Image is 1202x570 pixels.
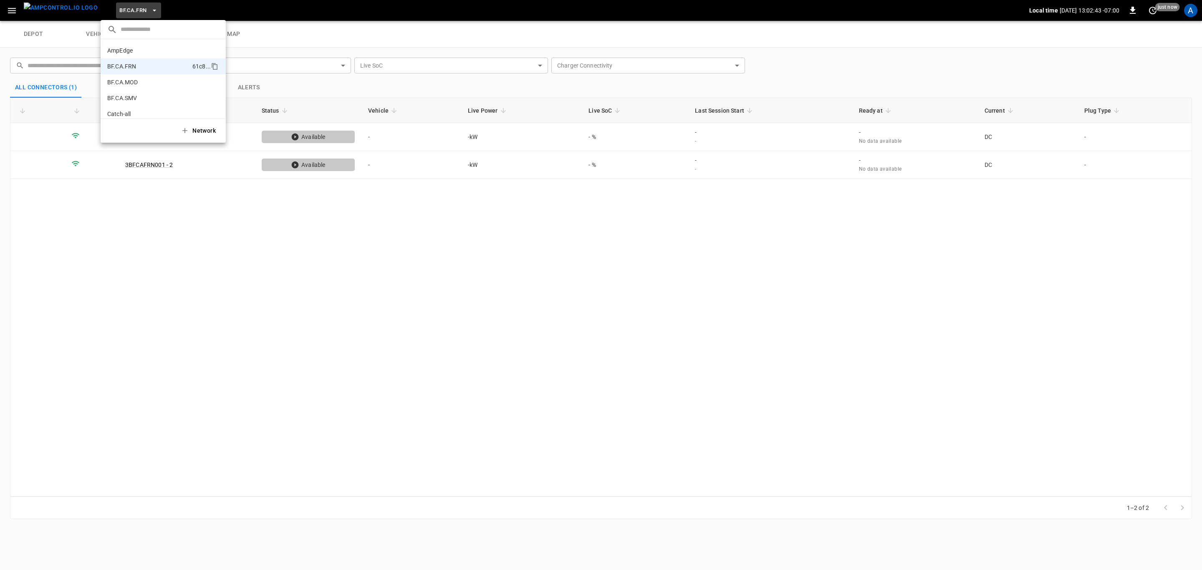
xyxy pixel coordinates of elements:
p: BF.CA.MOD [107,78,138,86]
p: AmpEdge [107,46,133,55]
p: Catch-all [107,110,131,118]
p: BF.CA.SMV [107,94,137,102]
div: copy [210,61,220,71]
button: Network [176,122,222,139]
p: BF.CA.FRN [107,62,136,71]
